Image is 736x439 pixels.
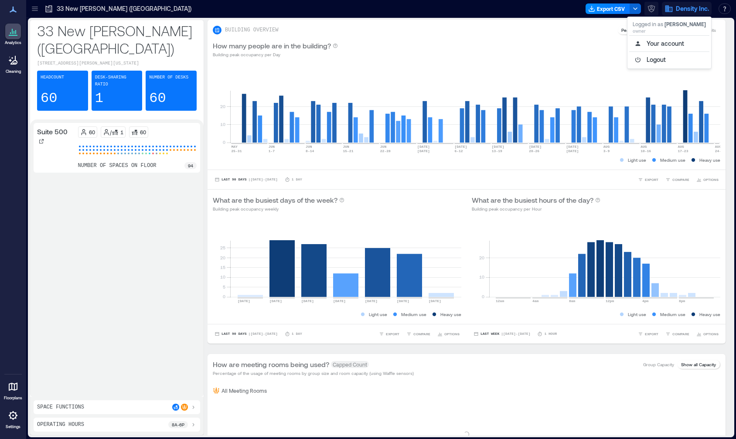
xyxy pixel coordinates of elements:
text: [DATE] [365,299,378,303]
tspan: 20 [220,104,225,109]
button: OPTIONS [436,330,461,338]
text: JUN [269,145,275,149]
p: 60 [41,90,57,107]
p: All Meeting Rooms [221,387,267,394]
tspan: 0 [223,294,225,299]
text: AUG [678,145,684,149]
tspan: 20 [220,255,225,260]
text: [DATE] [417,149,430,153]
text: 22-28 [380,149,391,153]
text: 3-9 [603,149,610,153]
p: Medium use [401,311,426,318]
span: OPTIONS [444,331,460,337]
tspan: 10 [220,274,225,279]
span: EXPORT [645,177,658,182]
text: [DATE] [429,299,441,303]
p: Headcount [41,74,64,81]
p: 94 [188,162,193,169]
p: 1 [95,90,103,107]
button: EXPORT [636,175,660,184]
button: Last 90 Days |[DATE]-[DATE] [213,330,279,338]
tspan: 25 [220,245,225,250]
p: What are the busiest hours of the day? [472,195,593,205]
p: How many people are in the building? [213,41,331,51]
p: How are meeting rooms being used? [213,359,329,370]
button: COMPARE [405,330,432,338]
p: Peak [621,27,631,34]
span: Capped Count [331,361,369,368]
p: Cleaning [6,69,21,74]
button: OPTIONS [695,175,720,184]
p: Heavy use [699,157,720,163]
p: Building peak occupancy per Hour [472,205,600,212]
p: 33 New [PERSON_NAME] ([GEOGRAPHIC_DATA]) [37,22,197,57]
p: What are the busiest days of the week? [213,195,337,205]
text: 25-31 [231,149,242,153]
button: EXPORT [377,330,401,338]
tspan: 15 [220,265,225,270]
a: Analytics [2,21,24,48]
a: Cleaning [2,50,24,77]
text: 8-14 [306,149,314,153]
text: [DATE] [492,145,504,149]
p: owner [633,27,706,34]
text: [DATE] [566,145,579,149]
p: 1 Day [292,177,302,182]
text: AUG [715,145,722,149]
p: 60 [89,129,95,136]
text: 8pm [679,299,685,303]
button: Density Inc. [662,2,712,16]
span: Density Inc. [676,4,709,13]
span: EXPORT [645,331,658,337]
text: 24-30 [715,149,726,153]
text: 8am [569,299,576,303]
tspan: 10 [220,122,225,127]
p: Light use [628,157,646,163]
text: 20-26 [529,149,539,153]
text: 4pm [642,299,649,303]
p: 60 [149,90,166,107]
text: MAY [231,145,238,149]
text: 13-19 [492,149,502,153]
text: 12pm [606,299,614,303]
span: COMPARE [672,177,689,182]
text: 6-12 [454,149,463,153]
text: 1-7 [269,149,275,153]
text: 15-21 [343,149,353,153]
a: Floorplans [1,376,25,403]
text: AUG [603,145,610,149]
text: 12am [496,299,504,303]
text: [DATE] [397,299,409,303]
p: Medium use [660,157,685,163]
button: Last 90 Days |[DATE]-[DATE] [213,175,279,184]
tspan: 20 [479,255,484,260]
p: / [110,129,112,136]
p: Suite 500 [37,126,68,137]
p: BUILDING OVERVIEW [225,27,278,34]
button: Last Week |[DATE]-[DATE] [472,330,532,338]
button: COMPARE [664,330,691,338]
tspan: 5 [223,284,225,289]
p: Building peak occupancy per Day [213,51,338,58]
p: Space Functions [37,404,84,411]
p: Desk-sharing ratio [95,74,139,88]
text: JUN [343,145,349,149]
p: Heavy use [699,311,720,318]
text: 10-16 [641,149,651,153]
text: [DATE] [529,145,542,149]
p: 8a - 6p [172,421,184,428]
p: Medium use [660,311,685,318]
p: 1 Day [292,331,302,337]
p: 60 [140,129,146,136]
p: Operating Hours [37,421,84,428]
tspan: 10 [479,274,484,279]
p: Percentage of the usage of meeting rooms by group size and room capacity (using Waffle sensors) [213,370,414,377]
a: Settings [3,405,24,432]
text: 17-23 [678,149,688,153]
span: COMPARE [672,331,689,337]
p: number of spaces on floor [78,162,157,169]
button: Export CSV [586,3,630,14]
tspan: 0 [223,140,225,145]
span: OPTIONS [703,177,719,182]
text: 4am [532,299,539,303]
